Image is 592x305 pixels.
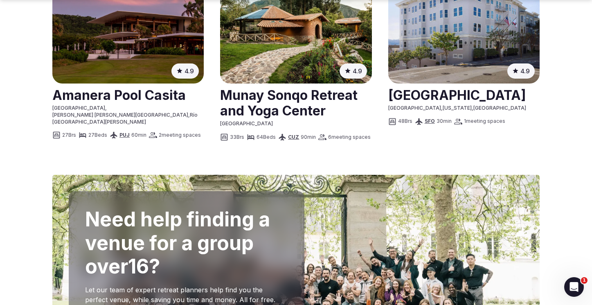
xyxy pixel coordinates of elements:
span: , [188,112,190,118]
span: Río [GEOGRAPHIC_DATA][PERSON_NAME] [52,112,198,125]
span: 48 Brs [398,118,412,125]
p: Let our team of expert retreat planners help find you the perfect venue, while saving you time an... [85,285,288,305]
span: 2 meeting spaces [159,132,201,139]
span: , [472,105,473,111]
a: SFO [425,118,435,124]
h2: Munay Sonqo Retreat and Yoga Center [220,84,371,121]
span: 4.9 [185,67,194,75]
span: , [105,105,107,111]
a: CUZ [288,134,299,140]
a: PUJ [119,132,130,138]
h2: Amanera Pool Casita [52,84,204,105]
span: 60 min [131,132,146,139]
span: , [441,105,443,111]
span: [US_STATE] [443,105,472,111]
button: 4.9 [171,63,199,79]
span: 27 Brs [62,132,76,139]
span: 4.9 [520,67,530,75]
span: [GEOGRAPHIC_DATA] [388,105,441,111]
span: [PERSON_NAME] [PERSON_NAME][GEOGRAPHIC_DATA] [52,112,188,118]
span: [GEOGRAPHIC_DATA] [473,105,526,111]
a: View venue [388,84,540,105]
span: 6 meeting spaces [328,134,371,141]
span: 90 min [301,134,316,141]
span: [GEOGRAPHIC_DATA] [52,105,105,111]
a: View venue [220,84,371,121]
a: View venue [52,84,204,105]
span: [GEOGRAPHIC_DATA] [220,120,273,127]
h2: [GEOGRAPHIC_DATA] [388,84,540,105]
span: 1 meeting spaces [464,118,505,125]
span: 1 [581,277,587,284]
iframe: Intercom live chat [564,277,584,297]
span: 4.9 [353,67,362,75]
button: 4.9 [340,63,367,79]
span: 30 min [437,118,452,125]
h2: Need help finding a venue for a group over 16 ? [85,208,288,278]
button: 4.9 [507,63,535,79]
span: 27 Beds [88,132,107,139]
span: 64 Beds [257,134,276,141]
span: 33 Brs [230,134,244,141]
